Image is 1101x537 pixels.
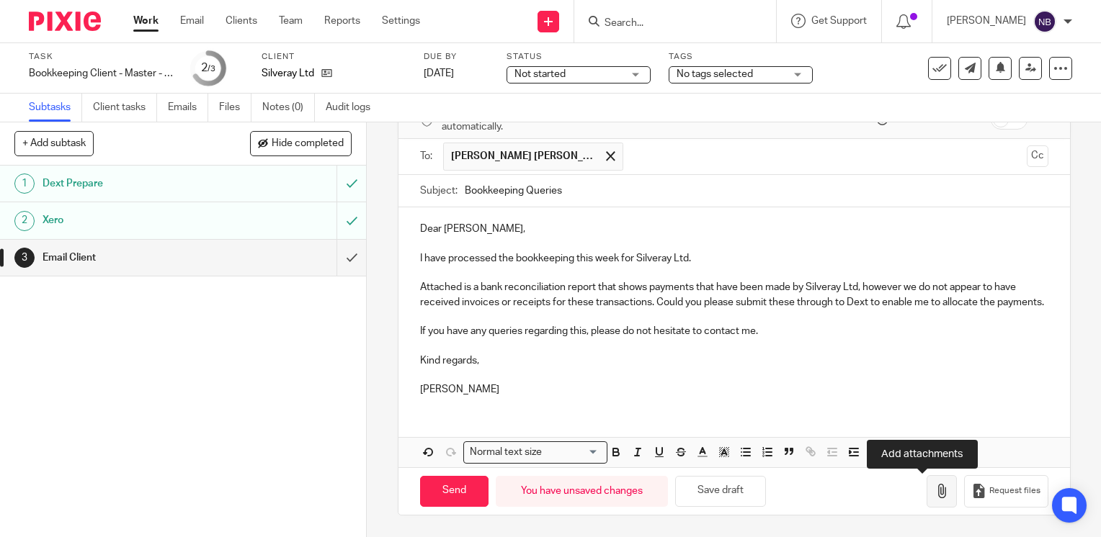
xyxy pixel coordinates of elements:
button: Hide completed [250,131,352,155]
a: Files [219,94,251,122]
h1: Xero [43,209,229,231]
p: Dear [PERSON_NAME], [420,222,1048,236]
span: Request files [989,485,1040,497]
a: Emails [168,94,208,122]
h1: Dext Prepare [43,173,229,194]
div: You have unsaved changes [496,476,668,507]
div: Bookkeeping Client - Master - Silverray Ltd [29,66,173,81]
span: Hide completed [272,138,344,150]
a: Reports [324,14,360,28]
span: [PERSON_NAME] [PERSON_NAME] [451,149,595,163]
label: To: [420,149,436,163]
p: I have processed the bookkeeping this week for Silveray Ltd. [420,251,1048,266]
span: No tags selected [677,69,753,79]
p: Attached is a bank reconciliation report that shows payments that have been made by Silveray Ltd,... [420,280,1048,310]
button: Request files [964,475,1048,507]
div: 2 [201,60,215,76]
span: [DATE] [424,68,454,78]
a: Clients [226,14,257,28]
div: Search for option [463,441,607,464]
input: Search [603,17,733,30]
a: Team [279,14,303,28]
p: If you have any queries regarding this, please do not hesitate to contact me. [420,324,1048,338]
button: Save draft [675,476,766,507]
p: [PERSON_NAME] [947,14,1026,28]
input: Search for option [547,445,599,460]
img: svg%3E [1033,10,1056,33]
button: + Add subtask [14,131,94,155]
span: Get Support [811,16,867,26]
input: Send [420,476,489,507]
a: Email [180,14,204,28]
div: 2 [14,211,35,231]
label: Status [507,51,651,63]
p: [PERSON_NAME] [420,382,1048,397]
label: Subject: [420,184,458,198]
a: Notes (0) [262,94,315,122]
a: Settings [382,14,420,28]
p: Kind regards, [420,353,1048,368]
a: Client tasks [93,94,157,122]
img: Pixie [29,12,101,31]
h1: Email Client [43,247,229,268]
label: Task [29,51,173,63]
a: Audit logs [326,94,381,122]
p: Silveray Ltd [262,66,314,81]
span: Not started [514,69,566,79]
div: 1 [14,173,35,194]
div: 3 [14,248,35,268]
label: Tags [669,51,813,63]
label: Due by [424,51,489,63]
label: Client [262,51,406,63]
small: /3 [208,65,215,73]
a: Work [133,14,159,28]
a: Subtasks [29,94,82,122]
span: Normal text size [467,445,545,460]
button: Cc [1027,145,1048,167]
